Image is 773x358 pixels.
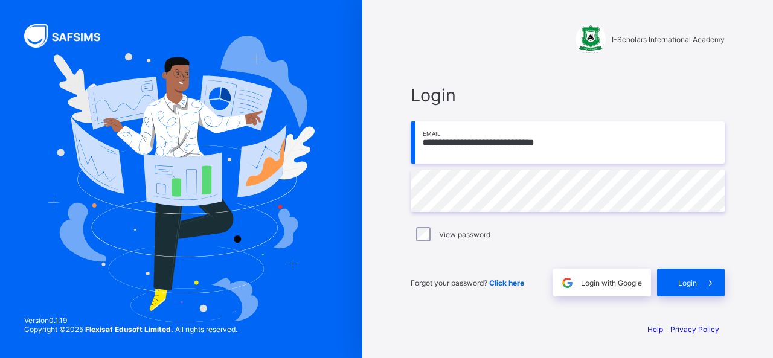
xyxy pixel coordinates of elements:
[647,325,663,334] a: Help
[85,325,173,334] strong: Flexisaf Edusoft Limited.
[678,278,697,287] span: Login
[560,276,574,290] img: google.396cfc9801f0270233282035f929180a.svg
[612,35,725,44] span: I-Scholars International Academy
[24,325,237,334] span: Copyright © 2025 All rights reserved.
[411,278,524,287] span: Forgot your password?
[489,278,524,287] a: Click here
[24,316,237,325] span: Version 0.1.19
[48,36,314,322] img: Hero Image
[24,24,115,48] img: SAFSIMS Logo
[439,230,490,239] label: View password
[581,278,642,287] span: Login with Google
[670,325,719,334] a: Privacy Policy
[411,85,725,106] span: Login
